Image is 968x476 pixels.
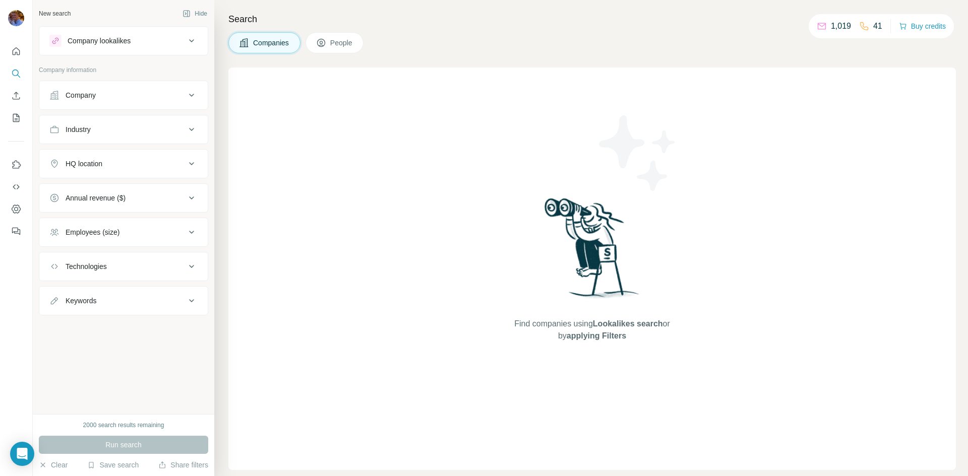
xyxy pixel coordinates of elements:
[8,64,24,83] button: Search
[39,289,208,313] button: Keywords
[66,90,96,100] div: Company
[8,42,24,60] button: Quick start
[66,227,119,237] div: Employees (size)
[66,193,126,203] div: Annual revenue ($)
[8,10,24,26] img: Avatar
[592,108,683,198] img: Surfe Illustration - Stars
[68,36,131,46] div: Company lookalikes
[873,20,882,32] p: 41
[540,195,645,308] img: Surfe Illustration - Woman searching with binoculars
[66,124,91,134] div: Industry
[39,460,68,470] button: Clear
[66,296,96,306] div: Keywords
[10,442,34,466] div: Open Intercom Messenger
[330,38,353,48] span: People
[39,254,208,279] button: Technologies
[8,109,24,127] button: My lists
[66,159,102,169] div: HQ location
[66,261,107,271] div: Technologies
[899,19,946,33] button: Buy credits
[39,65,208,75] p: Company information
[8,87,24,105] button: Enrich CSV
[39,83,208,107] button: Company
[8,178,24,196] button: Use Surfe API
[39,220,208,244] button: Employees (size)
[39,186,208,210] button: Annual revenue ($)
[83,421,164,430] div: 2000 search results remaining
[228,12,956,26] h4: Search
[253,38,290,48] span: Companies
[39,152,208,176] button: HQ location
[87,460,139,470] button: Save search
[567,331,626,340] span: applying Filters
[8,222,24,240] button: Feedback
[39,117,208,142] button: Industry
[831,20,851,32] p: 1,019
[511,318,673,342] span: Find companies using or by
[158,460,208,470] button: Share filters
[8,156,24,174] button: Use Surfe on LinkedIn
[593,319,663,328] span: Lookalikes search
[8,200,24,218] button: Dashboard
[39,29,208,53] button: Company lookalikes
[175,6,214,21] button: Hide
[39,9,71,18] div: New search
